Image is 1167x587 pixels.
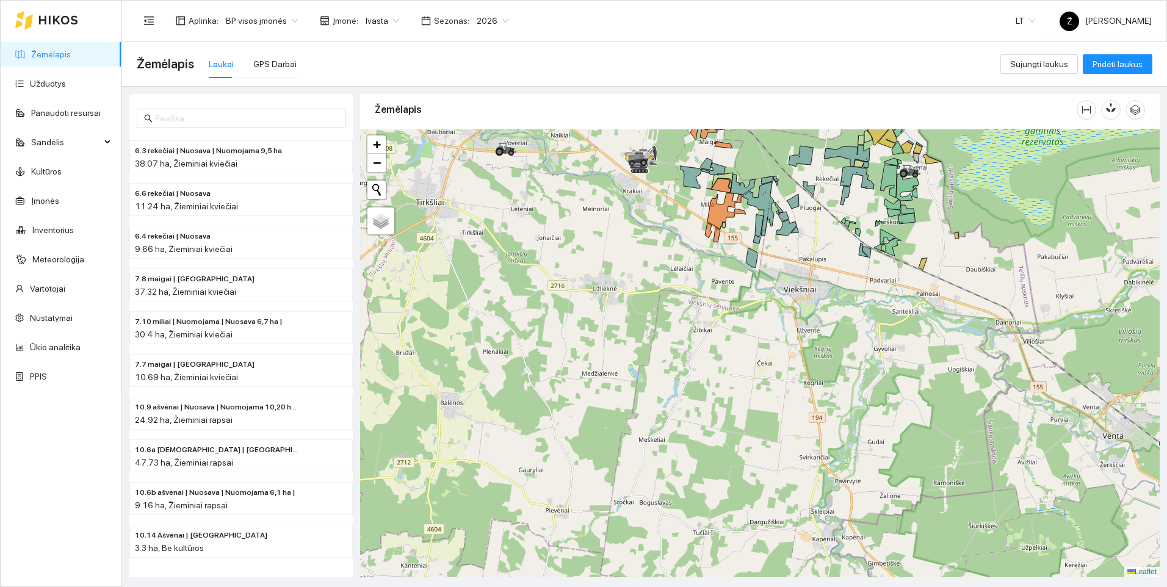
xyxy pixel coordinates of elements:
div: Žemėlapis [375,92,1077,127]
a: Kultūros [31,167,62,176]
span: calendar [421,16,431,26]
span: Ž [1067,12,1072,31]
span: 6.6 rekečiai | Nuosava [135,188,211,200]
span: Žemėlapis [137,54,194,74]
span: menu-fold [143,15,154,26]
button: Sujungti laukus [1000,54,1078,74]
span: 7.8 maigai | Nuosava [135,273,255,285]
span: + [373,137,381,152]
a: Ūkio analitika [30,342,81,352]
div: GPS Darbai [253,57,297,71]
div: Laukai [209,57,234,71]
a: PPIS [30,372,47,381]
span: 10.69 ha, Žieminiai kviečiai [135,372,238,382]
span: Įmonė : [333,14,358,27]
span: 6.4 rekečiai | Nuosava [135,231,211,242]
span: Aplinka : [189,14,219,27]
span: Sujungti laukus [1010,57,1068,71]
span: search [144,114,153,123]
a: Meteorologija [32,254,84,264]
a: Leaflet [1127,567,1157,576]
span: 11.24 ha, Žieminiai kviečiai [135,201,238,211]
a: Sujungti laukus [1000,59,1078,69]
a: Zoom in [367,135,386,154]
span: 10.9 ašvėnai | Nuosava | Nuomojama 10,20 ha | [135,402,298,413]
button: Initiate a new search [367,181,386,199]
span: 10.6b ašvėnai | Nuosava | Nuomojama 6,1 ha | [135,487,295,499]
span: Sezonas : [434,14,469,27]
span: − [373,155,381,170]
a: Nustatymai [30,313,73,323]
a: Layers [367,207,394,234]
input: Paieška [155,112,338,125]
a: Panaudoti resursai [31,108,101,118]
span: 24.92 ha, Žieminiai rapsai [135,415,233,425]
span: 30.4 ha, Žieminiai kviečiai [135,330,233,339]
span: LT [1016,12,1035,30]
span: 37.32 ha, Žieminiai kviečiai [135,287,236,297]
span: 9.66 ha, Žieminiai kviečiai [135,244,233,254]
button: column-width [1077,100,1096,120]
span: 2026 [477,12,508,30]
span: layout [176,16,186,26]
span: [PERSON_NAME] [1060,16,1152,26]
span: shop [320,16,330,26]
span: Sandėlis [31,130,101,154]
a: Inventorius [32,225,74,235]
span: 10.6a ašvėnai | Nuomojama | Nuosava 6,0 ha | [135,444,298,456]
a: Vartotojai [30,284,65,293]
button: Pridėti laukus [1083,54,1152,74]
span: column-width [1077,105,1096,115]
span: 47.73 ha, Žieminiai rapsai [135,458,233,467]
a: Zoom out [367,154,386,172]
span: 3.3 ha, Be kultūros [135,543,204,553]
a: Užduotys [30,79,66,88]
button: menu-fold [137,9,161,33]
span: Ivasta [366,12,399,30]
a: Žemėlapis [31,49,71,59]
a: Pridėti laukus [1083,59,1152,69]
span: 7.7 maigai | Nuomojama [135,359,255,370]
span: 38.07 ha, Žieminiai kviečiai [135,159,237,168]
span: BP visos įmonės [226,12,298,30]
span: 6.3 rekečiai | Nuosava | Nuomojama 9,5 ha [135,145,282,157]
span: 9.16 ha, Žieminiai rapsai [135,500,228,510]
span: 10.14 Ašvėnai | Nuosava [135,530,267,541]
a: Įmonės [31,196,59,206]
span: 7.10 miliai | Nuomojama | Nuosava 6,7 ha | [135,316,283,328]
span: Pridėti laukus [1093,57,1143,71]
